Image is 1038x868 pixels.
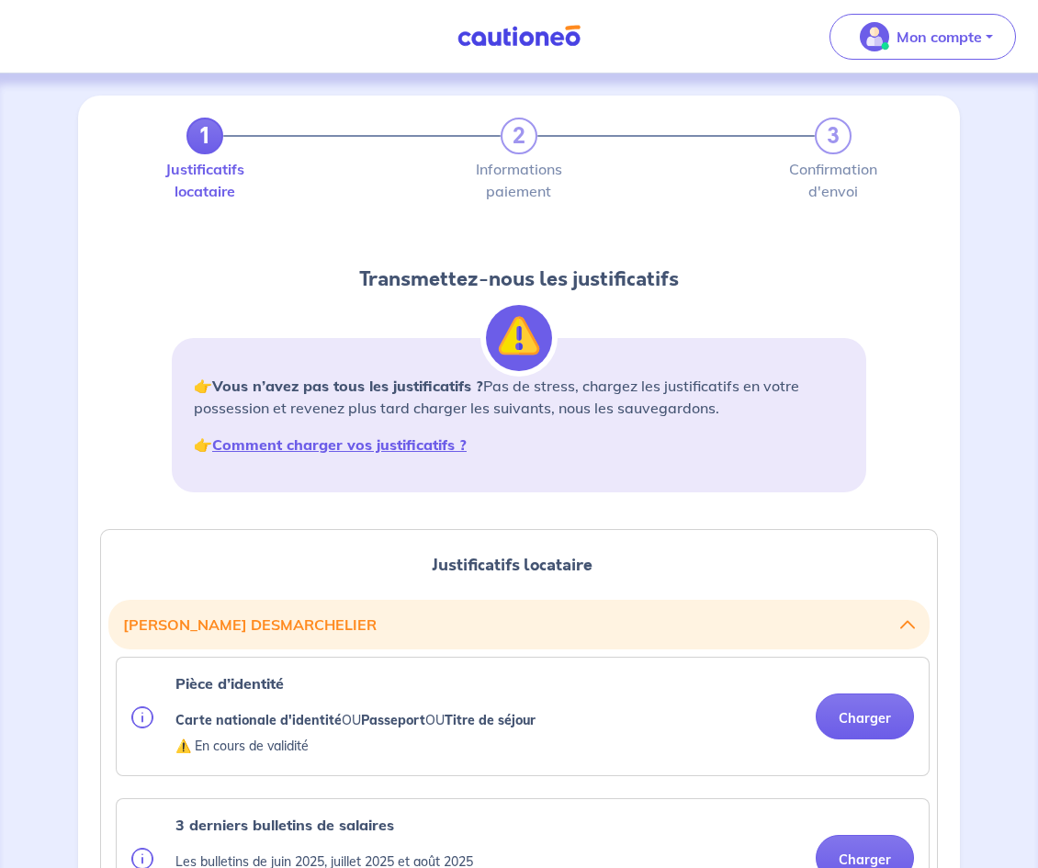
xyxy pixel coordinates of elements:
[486,305,552,371] img: illu_alert.svg
[175,712,342,728] strong: Carte nationale d'identité
[897,26,982,48] p: Mon compte
[450,25,588,48] img: Cautioneo
[194,375,844,419] p: 👉 Pas de stress, chargez les justificatifs en votre possession et revenez plus tard charger les s...
[116,657,930,776] div: categoryName: national-id, userCategory: cdi
[816,693,914,739] button: Charger
[432,553,592,577] span: Justificatifs locataire
[829,14,1016,60] button: illu_account_valid_menu.svgMon compte
[212,435,467,454] a: Comment charger vos justificatifs ?
[172,265,866,294] h2: Transmettez-nous les justificatifs
[445,712,536,728] strong: Titre de séjour
[860,22,889,51] img: illu_account_valid_menu.svg
[815,162,852,198] label: Confirmation d'envoi
[175,674,284,693] strong: Pièce d’identité
[175,735,536,757] p: ⚠️ En cours de validité
[212,377,483,395] strong: Vous n’avez pas tous les justificatifs ?
[175,816,394,834] strong: 3 derniers bulletins de salaires
[361,712,425,728] strong: Passeport
[186,162,223,198] label: Justificatifs locataire
[123,607,915,642] button: [PERSON_NAME] DESMARCHELIER
[194,434,844,456] p: 👉
[131,706,153,728] img: info.svg
[186,118,223,154] a: 1
[175,709,536,731] p: OU OU
[501,162,537,198] label: Informations paiement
